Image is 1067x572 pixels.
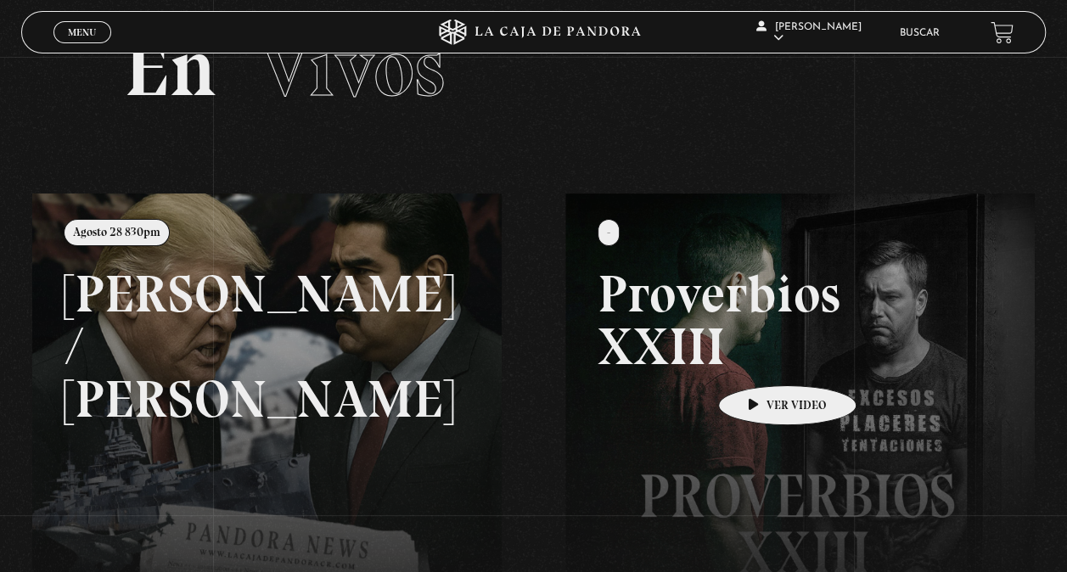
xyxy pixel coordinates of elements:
[68,27,96,37] span: Menu
[755,22,861,43] span: [PERSON_NAME]
[900,28,940,38] a: Buscar
[63,42,103,53] span: Cerrar
[260,20,445,116] span: Vivos
[991,21,1014,44] a: View your shopping cart
[124,28,943,109] h2: En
